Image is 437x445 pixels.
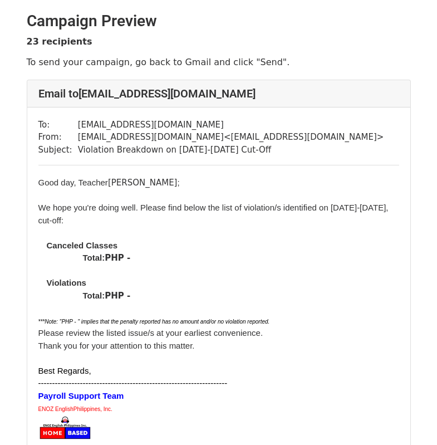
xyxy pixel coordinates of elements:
[177,178,179,187] span: ;
[38,87,399,100] h4: Email to [EMAIL_ADDRESS][DOMAIN_NAME]
[27,12,411,31] h2: Campaign Preview
[38,319,270,325] i: ***Note: "PHP - " implies that the penalty reported has no amount and/or no violation reported.
[27,56,411,68] p: To send your campaign, go back to Gmail and click "Send".
[83,291,105,300] font: Total:
[38,144,78,157] td: Subject:
[38,378,228,388] span: --------------------------------------------------------------------
[38,177,399,189] div: [PERSON_NAME]
[38,178,108,187] font: Good day, Teacher
[78,144,384,157] td: Violation Breakdown on [DATE]-[DATE] Cut-Off
[38,341,195,350] font: Thank you for your attention to this matter.
[78,131,384,144] td: [EMAIL_ADDRESS][DOMAIN_NAME] < [EMAIL_ADDRESS][DOMAIN_NAME] >
[83,253,131,263] b: PHP -
[38,406,73,412] font: ENOZ English
[38,131,78,144] td: From:
[38,391,124,400] b: Payroll Support Team
[47,241,118,250] font: Canceled Classes
[73,406,112,412] font: Philippines, Inc.
[83,253,105,262] font: Total:
[38,328,263,338] font: Please review the listed issue/s at your earliest convenience.
[38,119,78,131] td: To:
[78,119,384,131] td: [EMAIL_ADDRESS][DOMAIN_NAME]
[38,203,389,225] font: We hope you're doing well. Please find below the list of violation/s identified on [DATE]-[DATE],...
[27,36,92,47] strong: 23 recipients
[38,366,91,375] span: Best Regards,
[38,415,92,441] img: AIorK4ydtMyYEugYcUKov8dOvhmYwrvJb3PPy5CZWSt0MwzhCI40H7GQz6SwHasnAuYSDmH-Ha2grOd3FLnT
[47,278,86,287] font: Violations
[83,291,131,301] b: PHP -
